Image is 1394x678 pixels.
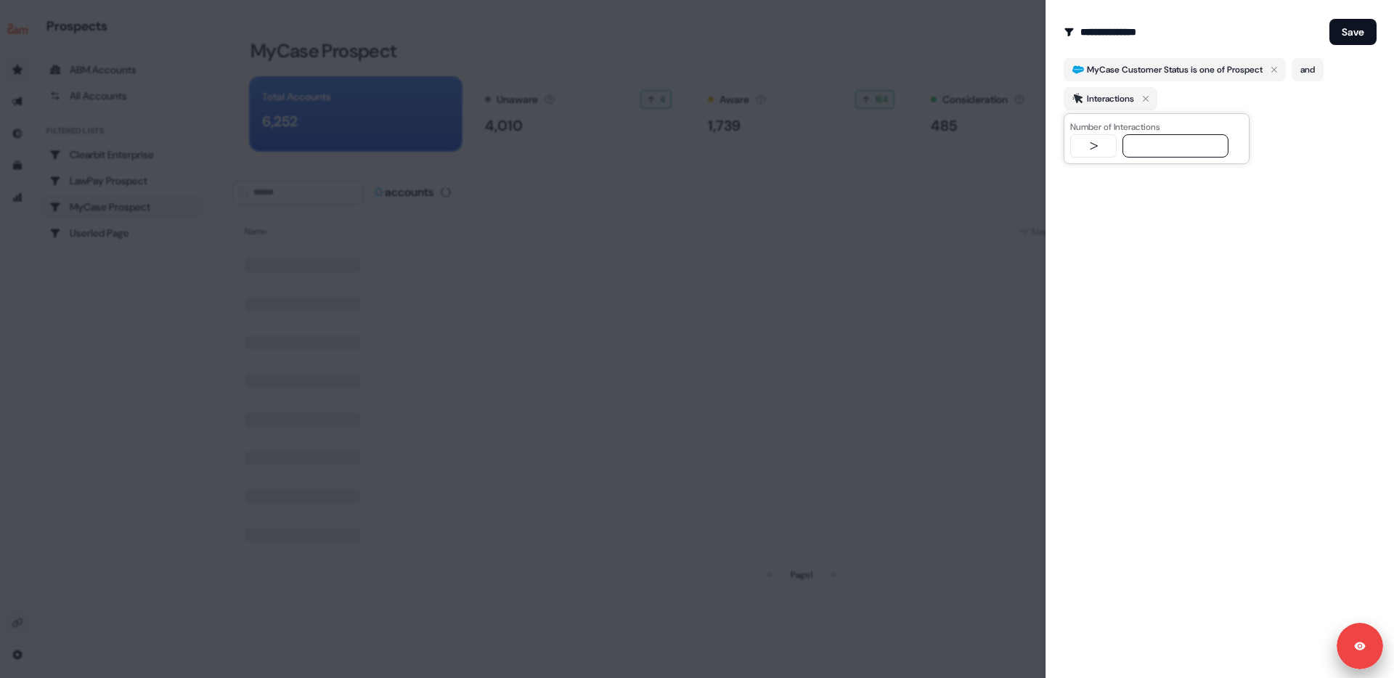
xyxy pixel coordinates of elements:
[1292,58,1324,81] button: and
[1064,58,1286,81] button: MyCase Customer Status is one of Prospect
[1070,120,1243,134] div: Number of Interactions
[1329,19,1377,45] button: Save
[1087,62,1263,77] span: MyCase Customer Status is one of
[1064,87,1157,110] button: Interactions
[1087,91,1134,106] span: Interactions
[1227,64,1263,75] span: Prospect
